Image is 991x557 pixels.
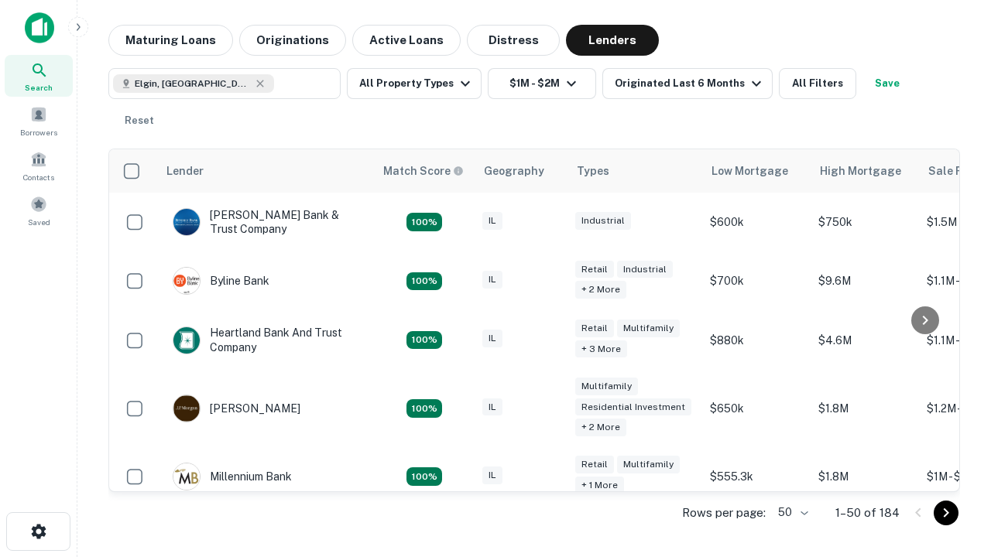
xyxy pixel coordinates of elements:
[157,149,374,193] th: Lender
[575,320,614,337] div: Retail
[577,162,609,180] div: Types
[383,162,464,179] div: Capitalize uses an advanced AI algorithm to match your search with the best lender. The match sco...
[374,149,475,193] th: Capitalize uses an advanced AI algorithm to match your search with the best lender. The match sco...
[5,190,73,231] a: Saved
[406,331,442,350] div: Matching Properties: 19, hasApolloMatch: undefined
[173,268,200,294] img: picture
[575,477,624,494] div: + 1 more
[779,68,856,99] button: All Filters
[108,25,233,56] button: Maturing Loans
[568,149,702,193] th: Types
[383,162,461,179] h6: Match Score
[135,77,251,91] span: Elgin, [GEOGRAPHIC_DATA], [GEOGRAPHIC_DATA]
[702,251,811,310] td: $700k
[575,419,626,436] div: + 2 more
[566,25,659,56] button: Lenders
[406,272,442,291] div: Matching Properties: 18, hasApolloMatch: undefined
[617,320,680,337] div: Multifamily
[835,504,900,522] p: 1–50 of 184
[484,162,544,180] div: Geography
[467,25,560,56] button: Distress
[406,213,442,231] div: Matching Properties: 28, hasApolloMatch: undefined
[702,149,811,193] th: Low Mortgage
[811,193,919,251] td: $750k
[173,209,200,235] img: picture
[482,330,502,347] div: IL
[575,212,631,230] div: Industrial
[772,501,811,524] div: 50
[115,105,164,136] button: Reset
[712,162,788,180] div: Low Mortgage
[173,463,292,490] div: Millennium Bank
[820,162,901,180] div: High Mortgage
[25,12,54,43] img: capitalize-icon.png
[482,271,502,289] div: IL
[482,466,502,484] div: IL
[914,433,991,507] iframe: Chat Widget
[575,456,614,473] div: Retail
[25,81,53,94] span: Search
[5,55,73,97] a: Search
[173,395,200,422] img: picture
[702,193,811,251] td: $600k
[352,25,461,56] button: Active Loans
[482,398,502,416] div: IL
[173,326,358,354] div: Heartland Bank And Trust Company
[173,208,358,236] div: [PERSON_NAME] Bank & Trust Company
[28,216,50,228] span: Saved
[5,145,73,186] a: Contacts
[575,281,626,299] div: + 2 more
[682,504,766,522] p: Rows per page:
[811,370,919,448] td: $1.8M
[811,251,919,310] td: $9.6M
[862,68,912,99] button: Save your search to get updates of matches that match your search criteria.
[702,310,811,369] td: $880k
[811,149,919,193] th: High Mortgage
[482,212,502,230] div: IL
[617,261,673,278] div: Industrial
[406,467,442,486] div: Matching Properties: 16, hasApolloMatch: undefined
[173,267,269,295] div: Byline Bank
[166,162,204,180] div: Lender
[575,378,638,395] div: Multifamily
[702,447,811,506] td: $555.3k
[475,149,568,193] th: Geography
[173,395,300,422] div: [PERSON_NAME]
[239,25,346,56] button: Originations
[575,340,627,358] div: + 3 more
[602,68,773,99] button: Originated Last 6 Months
[173,327,200,354] img: picture
[615,74,766,93] div: Originated Last 6 Months
[5,100,73,142] a: Borrowers
[617,456,680,473] div: Multifamily
[23,171,54,183] span: Contacts
[488,68,596,99] button: $1M - $2M
[575,261,614,278] div: Retail
[173,463,200,490] img: picture
[347,68,482,99] button: All Property Types
[811,447,919,506] td: $1.8M
[811,310,919,369] td: $4.6M
[20,126,57,138] span: Borrowers
[575,398,691,416] div: Residential Investment
[406,399,442,418] div: Matching Properties: 24, hasApolloMatch: undefined
[934,501,958,525] button: Go to next page
[702,370,811,448] td: $650k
